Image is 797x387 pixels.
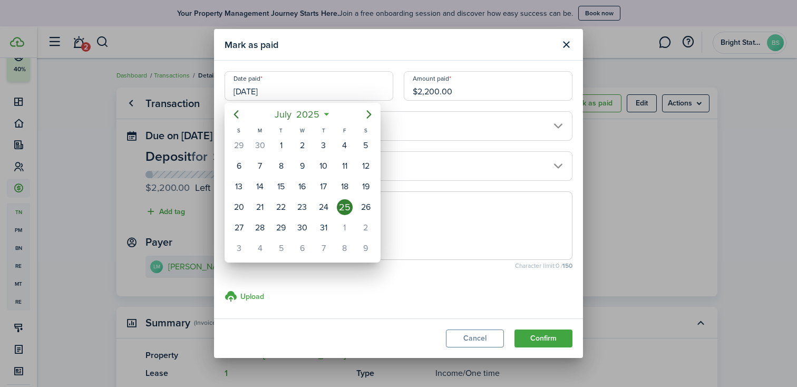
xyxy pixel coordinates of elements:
div: Sunday, June 29, 2025 [231,138,247,153]
div: Saturday, July 5, 2025 [358,138,374,153]
div: Wednesday, July 16, 2025 [294,179,310,195]
div: Thursday, July 31, 2025 [316,220,332,236]
div: Sunday, August 3, 2025 [231,240,247,256]
div: Friday, August 1, 2025 [337,220,353,236]
div: Monday, July 28, 2025 [252,220,268,236]
div: Tuesday, July 8, 2025 [273,158,289,174]
div: S [355,126,376,135]
div: Saturday, July 26, 2025 [358,199,374,215]
div: Thursday, July 10, 2025 [316,158,332,174]
span: July [273,105,294,124]
div: Tuesday, July 15, 2025 [273,179,289,195]
div: Monday, June 30, 2025 [252,138,268,153]
div: Tuesday, July 29, 2025 [273,220,289,236]
div: Wednesday, August 6, 2025 [294,240,310,256]
div: Saturday, July 19, 2025 [358,179,374,195]
div: Thursday, August 7, 2025 [316,240,332,256]
div: Sunday, July 20, 2025 [231,199,247,215]
div: W [291,126,313,135]
div: Wednesday, July 23, 2025 [294,199,310,215]
div: Tuesday, July 22, 2025 [273,199,289,215]
mbsc-button: Next page [358,104,380,125]
div: Friday, July 25, 2025 [337,199,353,215]
div: Tuesday, August 5, 2025 [273,240,289,256]
div: Monday, July 7, 2025 [252,158,268,174]
div: Saturday, July 12, 2025 [358,158,374,174]
div: Monday, August 4, 2025 [252,240,268,256]
div: Friday, July 11, 2025 [337,158,353,174]
div: Saturday, August 9, 2025 [358,240,374,256]
div: Thursday, July 24, 2025 [316,199,332,215]
div: S [228,126,249,135]
div: M [249,126,270,135]
div: T [313,126,334,135]
div: Thursday, July 17, 2025 [316,179,332,195]
mbsc-button: July2025 [268,105,326,124]
div: Sunday, July 27, 2025 [231,220,247,236]
div: T [270,126,291,135]
div: Monday, July 21, 2025 [252,199,268,215]
div: Friday, July 4, 2025 [337,138,353,153]
div: Wednesday, July 9, 2025 [294,158,310,174]
div: Tuesday, July 1, 2025 [273,138,289,153]
div: Sunday, July 13, 2025 [231,179,247,195]
span: 2025 [294,105,322,124]
mbsc-button: Previous page [226,104,247,125]
div: Saturday, August 2, 2025 [358,220,374,236]
div: Monday, July 14, 2025 [252,179,268,195]
div: Friday, July 18, 2025 [337,179,353,195]
div: Thursday, July 3, 2025 [316,138,332,153]
div: Wednesday, July 30, 2025 [294,220,310,236]
div: Friday, August 8, 2025 [337,240,353,256]
div: F [334,126,355,135]
div: Wednesday, July 2, 2025 [294,138,310,153]
div: Sunday, July 6, 2025 [231,158,247,174]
